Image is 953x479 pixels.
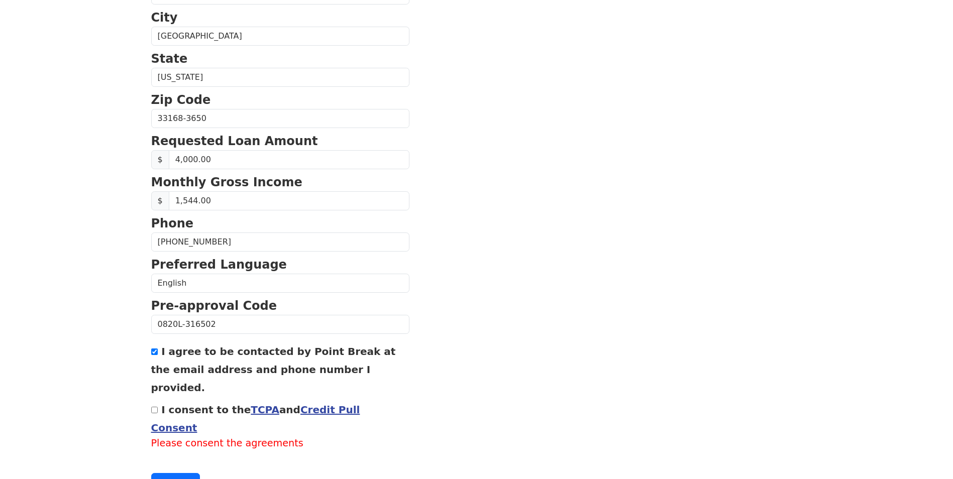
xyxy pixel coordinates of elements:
[151,11,178,25] strong: City
[251,404,279,416] a: TCPA
[151,258,287,272] strong: Preferred Language
[151,134,318,148] strong: Requested Loan Amount
[151,404,360,434] a: Credit Pull Consent
[151,52,188,66] strong: State
[151,191,169,210] span: $
[169,191,409,210] input: Monthly Gross Income
[151,150,169,169] span: $
[151,315,409,334] input: Pre-approval Code
[151,345,396,394] label: I agree to be contacted by Point Break at the email address and phone number I provided.
[169,150,409,169] input: Requested Loan Amount
[151,404,360,434] label: I consent to the and
[151,299,277,313] strong: Pre-approval Code
[151,173,409,191] p: Monthly Gross Income
[151,109,409,128] input: Zip Code
[151,27,409,46] input: City
[151,93,211,107] strong: Zip Code
[151,232,409,252] input: Phone
[151,216,194,230] strong: Phone
[151,436,409,451] label: Please consent the agreements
